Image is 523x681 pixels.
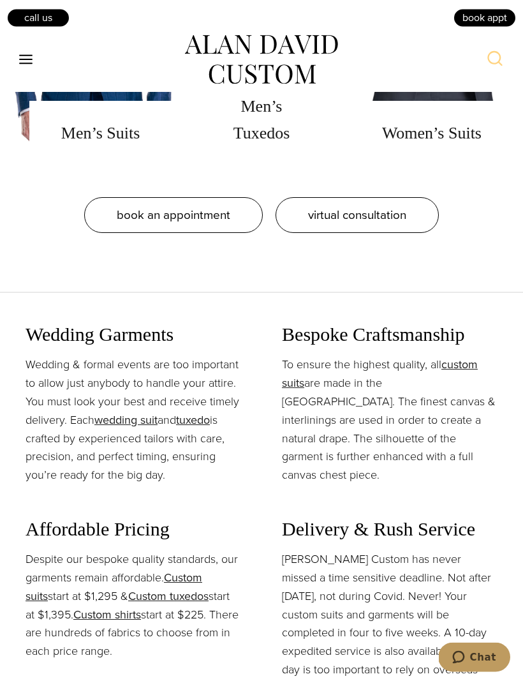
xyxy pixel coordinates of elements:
a: Call Us [6,8,70,27]
a: virtual consultation [276,198,439,234]
button: View Search Form [480,45,510,75]
span: book an appointment [117,206,230,225]
a: book an appointment [84,198,263,234]
a: wedding suit [94,412,158,429]
h3: Wedding Garments [26,324,241,347]
h3: Bespoke Craftsmanship [282,324,497,347]
button: Open menu [13,49,40,71]
p: Despite our bespoke quality standards, our garments remain affordable. start at $1,295 & start at... [26,551,241,661]
a: Custom suits [26,570,202,605]
a: Custom shirts [73,607,141,624]
p: To ensure the highest quality, all are made in the [GEOGRAPHIC_DATA]. The finest canvas & interli... [282,356,497,485]
a: book appt [453,8,517,27]
span: virtual consultation [308,206,406,225]
img: alan david custom [185,35,338,85]
p: Wedding & formal events are too important to allow just anybody to handle your attire. You must l... [26,356,241,485]
a: tuxedo [176,412,210,429]
iframe: Opens a widget where you can chat to one of our agents [439,643,510,675]
h3: Delivery & Rush Service [282,518,497,541]
a: Custom tuxedos [128,588,209,605]
h3: Affordable Pricing [26,518,241,541]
